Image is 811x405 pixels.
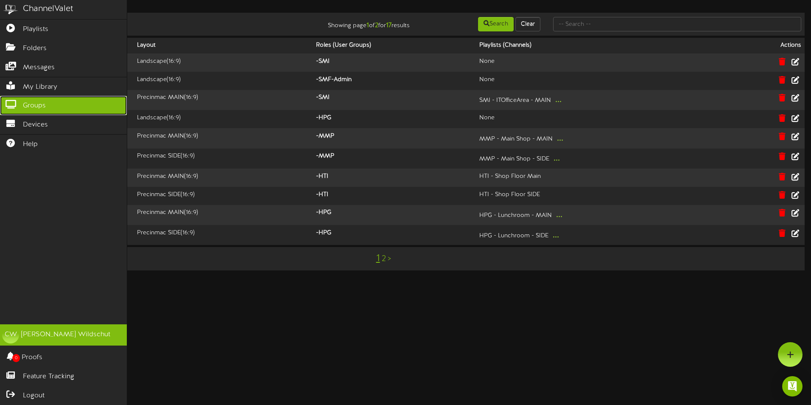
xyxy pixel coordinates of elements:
div: HTI - Shop Floor Main [479,172,719,181]
th: - HTI [313,169,476,187]
div: HPG - Lunchroom - MAIN [479,208,719,222]
span: 0 [12,354,20,362]
td: None [476,72,722,90]
div: MMP - Main Shop - MAIN [479,132,719,145]
button: ... [550,229,562,242]
td: None [476,110,722,128]
th: Actions [722,38,805,53]
th: - HPG [313,205,476,225]
td: Precinmac MAIN ( 16:9 ) [134,128,313,149]
th: - SMF-Admin [313,72,476,90]
span: Logout [23,391,45,401]
span: Messages [23,63,55,73]
a: > [388,254,391,264]
th: - MMP [313,128,476,149]
span: Feature Tracking [23,372,74,382]
div: ChannelValet [23,3,73,15]
td: Landscape ( 16:9 ) [134,53,313,72]
td: Landscape ( 16:9 ) [134,72,313,90]
strong: 17 [386,22,392,29]
strong: 2 [375,22,378,29]
div: HPG - Lunchroom - SIDE [479,229,719,242]
td: Precinmac SIDE ( 16:9 ) [134,187,313,205]
td: Precinmac MAIN ( 16:9 ) [134,205,313,225]
button: ... [553,93,564,107]
th: - HTI [313,187,476,205]
span: Proofs [22,353,42,363]
div: Showing page of for results [285,16,416,31]
th: Layout [134,38,313,53]
div: MMP - Main Shop - SIDE [479,152,719,165]
span: Groups [23,101,46,111]
td: Precinmac MAIN ( 16:9 ) [134,90,313,110]
td: Precinmac SIDE ( 16:9 ) [134,149,313,169]
button: ... [551,152,562,165]
th: - MMP [313,149,476,169]
span: Folders [23,44,47,53]
button: ... [554,132,566,145]
button: Search [478,17,514,31]
span: Playlists [23,25,48,34]
div: [PERSON_NAME] Wildschut [21,330,110,340]
td: Precinmac MAIN ( 16:9 ) [134,169,313,187]
input: -- Search -- [553,17,801,31]
button: Clear [515,17,540,31]
th: - SMI [313,53,476,72]
a: 1 [376,253,380,264]
td: Precinmac SIDE ( 16:9 ) [134,225,313,245]
div: HTI - Shop Floor SIDE [479,191,719,199]
span: Devices [23,120,48,130]
th: - HPG [313,110,476,128]
th: Playlists (Channels) [476,38,722,53]
div: CW [2,326,19,343]
a: 2 [382,254,386,264]
span: My Library [23,82,57,92]
th: Roles (User Groups) [313,38,476,53]
button: ... [554,208,565,222]
div: SMI - ITOfficeArea - MAIN [479,93,719,107]
div: Open Intercom Messenger [782,376,803,397]
td: Landscape ( 16:9 ) [134,110,313,128]
td: None [476,53,722,72]
th: - HPG [313,225,476,245]
strong: 1 [366,22,369,29]
span: Help [23,140,38,149]
th: - SMI [313,90,476,110]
